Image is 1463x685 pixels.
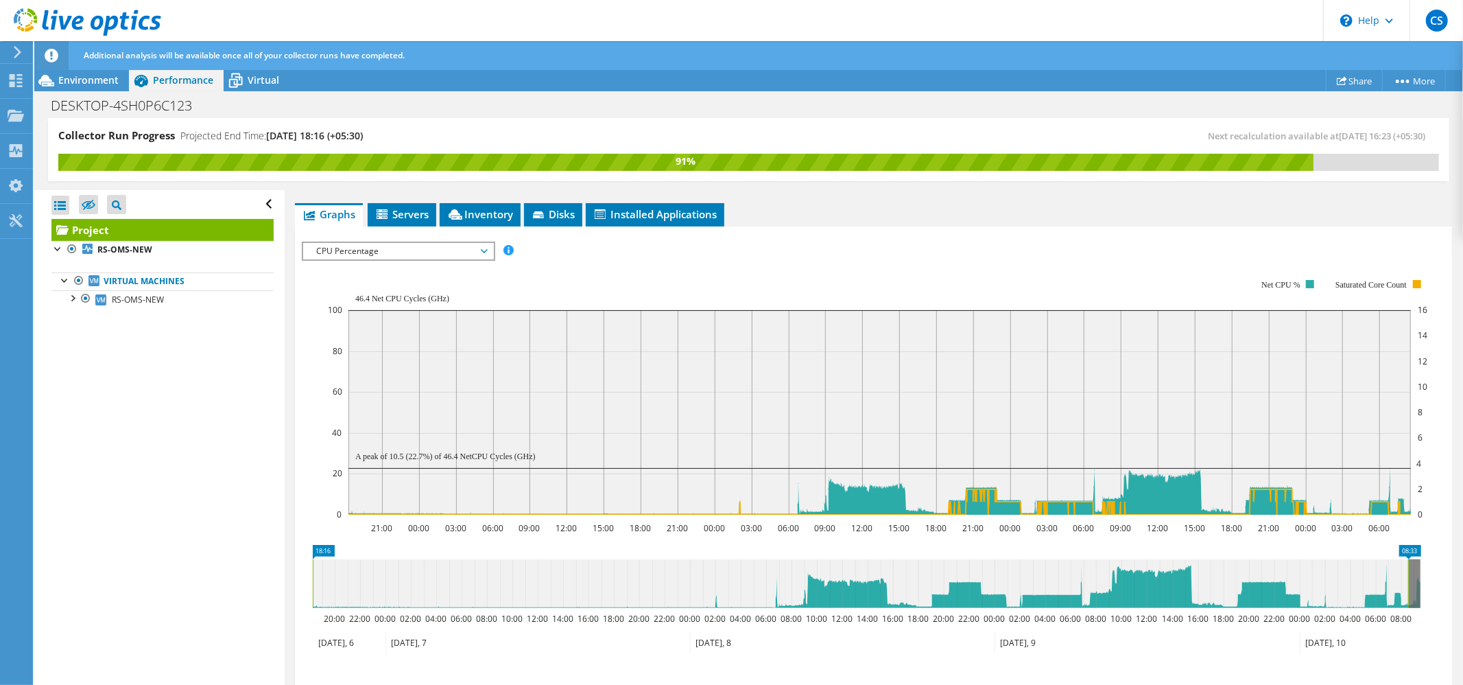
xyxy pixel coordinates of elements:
text: 21:00 [962,522,984,534]
text: 22:00 [1263,613,1285,625]
text: 02:00 [400,613,421,625]
text: 00:00 [1295,522,1316,534]
text: 00:00 [984,613,1005,625]
text: 4 [1416,458,1421,469]
text: 0 [337,509,342,520]
text: 08:00 [476,613,497,625]
text: 09:00 [1110,522,1131,534]
span: Next recalculation available at [1208,130,1432,142]
text: 12:00 [556,522,577,534]
text: 16 [1418,304,1427,316]
text: 15:00 [593,522,614,534]
text: 04:00 [1034,613,1056,625]
text: 03:00 [741,522,762,534]
text: 20:00 [324,613,345,625]
span: Inventory [447,207,514,221]
text: 20 [333,467,342,479]
text: 22:00 [958,613,979,625]
div: 91% [58,154,1313,169]
text: 06:00 [451,613,472,625]
text: 04:00 [1340,613,1361,625]
text: 15:00 [888,522,909,534]
text: 12:00 [1136,613,1157,625]
text: 80 [333,345,342,357]
text: 06:00 [755,613,776,625]
text: 04:00 [730,613,751,625]
svg: \n [1340,14,1353,27]
a: RS-OMS-NEW [51,290,274,308]
text: 00:00 [704,522,725,534]
text: 12:00 [851,522,872,534]
text: 06:00 [482,522,503,534]
span: CPU Percentage [310,243,486,259]
text: 00:00 [1289,613,1310,625]
text: 16:00 [1187,613,1209,625]
text: 21:00 [1258,522,1279,534]
text: 06:00 [1060,613,1081,625]
h4: Projected End Time: [180,128,363,143]
text: 12:00 [527,613,548,625]
span: Graphs [302,207,356,221]
text: 60 [333,386,342,397]
text: 18:00 [603,613,624,625]
text: 12 [1418,356,1427,367]
span: Environment [58,73,119,86]
text: Saturated Core Count [1335,280,1407,290]
span: Disks [531,207,575,221]
text: A peak of 10.5 (22.7%) of 46.4 NetCPU Cycles (GHz) [355,452,536,461]
text: 12:00 [831,613,853,625]
text: 8 [1418,406,1423,418]
text: 09:00 [519,522,540,534]
text: 06:00 [1073,522,1094,534]
text: 0 [1418,509,1423,520]
text: 02:00 [704,613,726,625]
text: 00:00 [408,522,429,534]
text: 20:00 [933,613,954,625]
text: 03:00 [1036,522,1058,534]
text: Net CPU % [1261,280,1300,290]
text: 21:00 [667,522,688,534]
text: 18:00 [925,522,947,534]
text: 20:00 [1238,613,1259,625]
span: [DATE] 18:16 (+05:30) [266,129,363,142]
text: 18:00 [1221,522,1242,534]
text: 03:00 [1331,522,1353,534]
span: Servers [374,207,429,221]
text: 10:00 [1110,613,1132,625]
text: 15:00 [1184,522,1205,534]
span: Additional analysis will be available once all of your collector runs have completed. [84,49,405,61]
text: 02:00 [1314,613,1335,625]
text: 22:00 [654,613,675,625]
a: RS-OMS-NEW [51,241,274,259]
text: 2 [1418,483,1423,495]
text: 10:00 [501,613,523,625]
text: 00:00 [679,613,700,625]
text: 46.4 Net CPU Cycles (GHz) [355,294,449,303]
text: 14:00 [1162,613,1183,625]
span: Performance [153,73,213,86]
text: 09:00 [814,522,835,534]
a: More [1382,70,1446,91]
text: 18:00 [630,522,651,534]
text: 00:00 [999,522,1021,534]
text: 06:00 [778,522,799,534]
text: 6 [1418,432,1423,443]
span: Installed Applications [593,207,717,221]
text: 00:00 [374,613,396,625]
text: 18:00 [1213,613,1234,625]
text: 12:00 [1147,522,1168,534]
h1: DESKTOP-4SH0P6C123 [45,98,213,113]
text: 08:00 [1390,613,1412,625]
a: Virtual Machines [51,272,274,290]
text: 14:00 [857,613,878,625]
text: 40 [332,427,342,439]
a: Project [51,219,274,241]
text: 02:00 [1009,613,1030,625]
text: 04:00 [425,613,447,625]
text: 14 [1418,329,1427,341]
text: 06:00 [1368,522,1390,534]
text: 10:00 [806,613,827,625]
text: 06:00 [1365,613,1386,625]
span: Virtual [248,73,279,86]
text: 08:00 [781,613,802,625]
